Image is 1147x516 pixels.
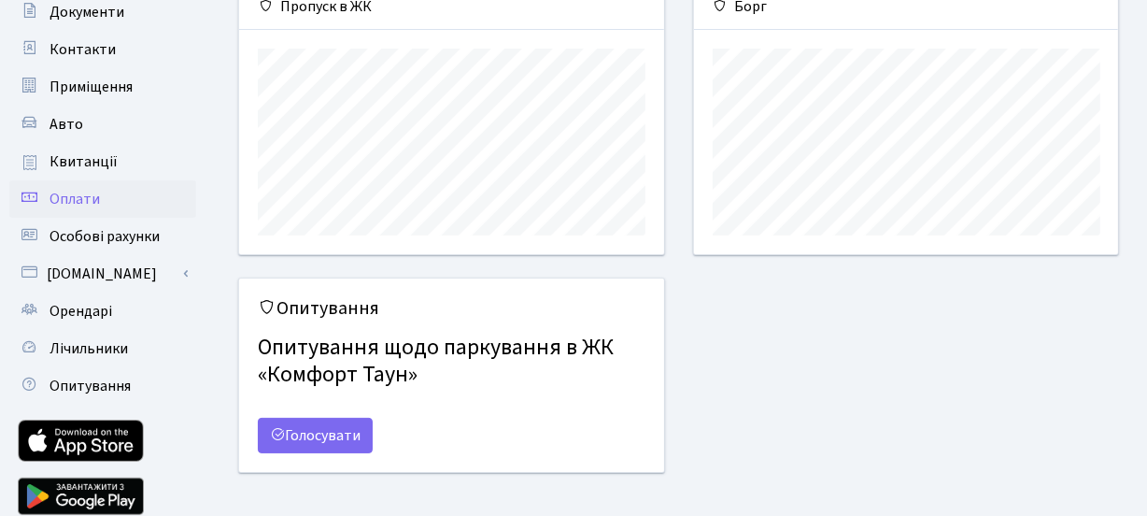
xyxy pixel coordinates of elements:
[50,338,128,359] span: Лічильники
[50,77,133,97] span: Приміщення
[258,297,645,320] h5: Опитування
[50,2,124,22] span: Документи
[9,106,196,143] a: Авто
[50,39,116,60] span: Контакти
[258,418,373,453] a: Голосувати
[9,330,196,367] a: Лічильники
[258,327,645,396] h4: Опитування щодо паркування в ЖК «Комфорт Таун»
[50,114,83,135] span: Авто
[9,68,196,106] a: Приміщення
[9,31,196,68] a: Контакти
[9,293,196,330] a: Орендарі
[50,151,118,172] span: Квитанції
[50,376,131,396] span: Опитування
[9,255,196,293] a: [DOMAIN_NAME]
[9,180,196,218] a: Оплати
[9,367,196,405] a: Опитування
[9,218,196,255] a: Особові рахунки
[50,189,100,209] span: Оплати
[9,143,196,180] a: Квитанції
[50,301,112,322] span: Орендарі
[50,226,160,247] span: Особові рахунки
